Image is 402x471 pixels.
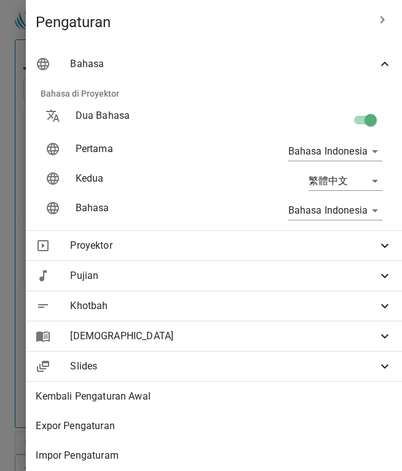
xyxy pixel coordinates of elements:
[76,142,234,156] p: Pertama
[26,352,402,381] div: Slides
[36,12,368,32] span: Pengaturan
[45,99,67,113] li: 364
[70,299,377,313] span: Khotbah
[288,201,382,220] div: Bahasa Indonesia
[36,419,392,433] span: Expor Pengaturan
[36,448,392,463] span: Impor Pengaturam
[26,411,402,441] div: Expor Pengaturan
[70,359,377,374] span: Slides
[17,99,42,113] li: 131
[76,201,234,215] p: Bahasa
[76,171,234,186] p: Kedua
[26,321,402,351] div: [DEMOGRAPHIC_DATA]
[28,87,60,96] p: Pujian 詩
[70,329,377,344] span: [DEMOGRAPHIC_DATA]
[26,382,402,411] div: Kembali Pengaturan Awal
[76,108,234,123] p: Dua Bahasa
[26,49,402,79] div: Bahasa
[309,171,382,191] div: 繁體中文
[26,231,402,260] div: Proyektor
[31,79,397,108] li: Bahasa di Proyektor
[26,261,402,291] div: Pujian
[288,142,382,161] div: Bahasa Indonesia
[70,268,377,283] span: Pujian
[70,238,377,253] span: Proyektor
[6,130,82,148] div: [DEMOGRAPHIC_DATA] [DEMOGRAPHIC_DATA] Sejati Lasem
[26,441,402,470] div: Impor Pengaturam
[26,291,402,321] div: Khotbah
[70,57,377,71] span: Bahasa
[36,389,392,404] span: Kembali Pengaturan Awal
